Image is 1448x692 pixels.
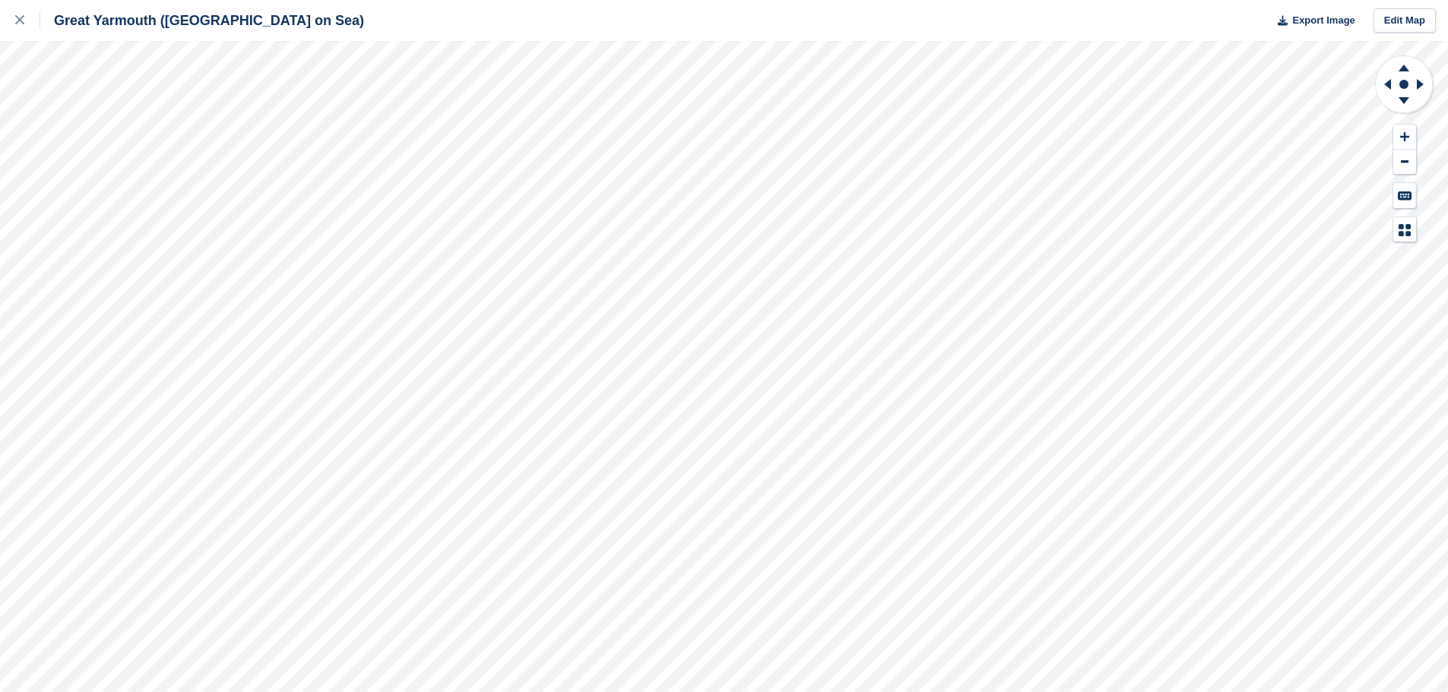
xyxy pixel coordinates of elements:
[40,11,364,30] div: Great Yarmouth ([GEOGRAPHIC_DATA] on Sea)
[1393,183,1416,208] button: Keyboard Shortcuts
[1269,8,1355,33] button: Export Image
[1374,8,1436,33] a: Edit Map
[1393,150,1416,175] button: Zoom Out
[1393,217,1416,242] button: Map Legend
[1292,13,1355,28] span: Export Image
[1393,125,1416,150] button: Zoom In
